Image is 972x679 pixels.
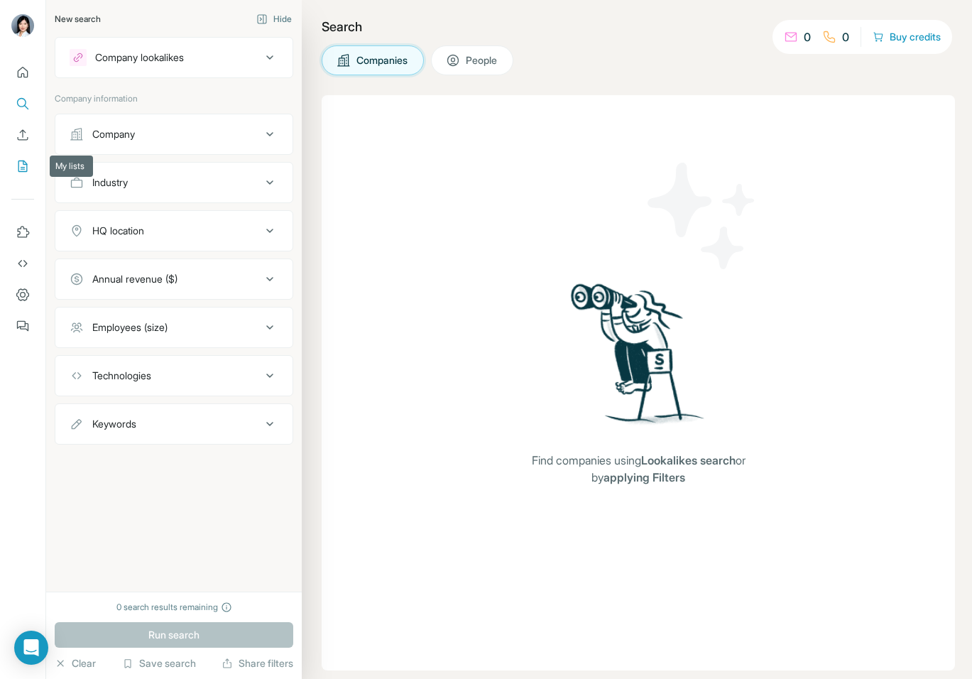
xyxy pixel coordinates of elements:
img: Surfe Illustration - Woman searching with binoculars [564,280,712,438]
div: HQ location [92,224,144,238]
button: Employees (size) [55,310,293,344]
button: Search [11,91,34,116]
button: Annual revenue ($) [55,262,293,296]
div: Company lookalikes [95,50,184,65]
button: Company lookalikes [55,40,293,75]
div: Industry [92,175,128,190]
span: applying Filters [604,470,685,484]
span: Lookalikes search [641,453,736,467]
button: My lists [11,153,34,179]
button: Buy credits [873,27,941,47]
div: Company [92,127,135,141]
button: Use Surfe on LinkedIn [11,219,34,245]
button: Hide [246,9,302,30]
div: 0 search results remaining [116,601,232,614]
button: Feedback [11,313,34,339]
button: Use Surfe API [11,251,34,276]
p: 0 [842,28,849,45]
p: Company information [55,92,293,105]
span: Companies [356,53,409,67]
img: Surfe Illustration - Stars [638,152,766,280]
button: HQ location [55,214,293,248]
button: Share filters [222,656,293,670]
button: Technologies [55,359,293,393]
button: Industry [55,165,293,200]
button: Quick start [11,60,34,85]
button: Keywords [55,407,293,441]
button: Company [55,117,293,151]
div: Employees (size) [92,320,168,335]
button: Save search [122,656,196,670]
img: Avatar [11,14,34,37]
h4: Search [322,17,955,37]
button: Enrich CSV [11,122,34,148]
div: Open Intercom Messenger [14,631,48,665]
div: Technologies [92,369,151,383]
div: New search [55,13,101,26]
button: Clear [55,656,96,670]
span: Find companies using or by [510,452,766,486]
p: 0 [804,28,811,45]
div: Keywords [92,417,136,431]
span: People [466,53,498,67]
button: Dashboard [11,282,34,308]
div: Annual revenue ($) [92,272,178,286]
